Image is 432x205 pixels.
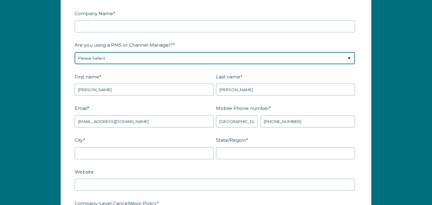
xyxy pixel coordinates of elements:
span: Last name [216,72,240,81]
span: Email [75,104,87,113]
span: First name [75,72,99,81]
span: Company Name [75,9,113,18]
span: State/Region [216,135,246,145]
span: Website [75,167,94,177]
span: Are you using a PMS or Channel Manager? [75,40,173,50]
span: City [75,135,83,145]
span: Mobile Phone number [216,104,269,113]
